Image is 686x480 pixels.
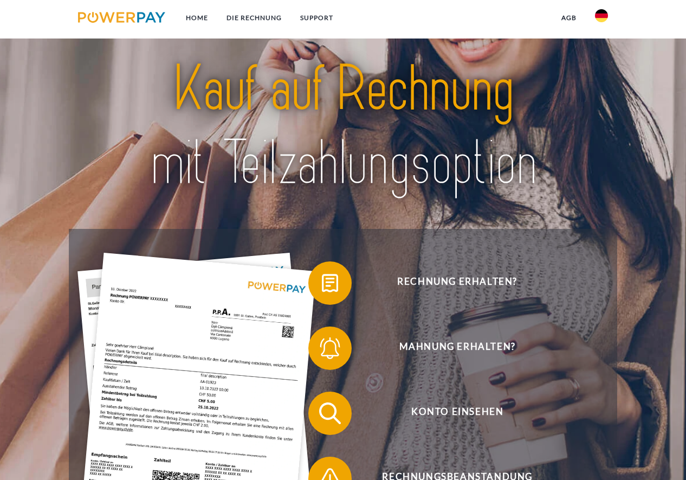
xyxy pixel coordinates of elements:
[308,327,590,370] button: Mahnung erhalten?
[595,9,608,22] img: de
[325,327,590,370] span: Mahnung erhalten?
[104,48,583,204] img: title-powerpay_de.svg
[316,400,344,427] img: qb_search.svg
[308,392,590,435] button: Konto einsehen
[325,261,590,305] span: Rechnung erhalten?
[291,8,342,28] a: SUPPORT
[316,335,344,362] img: qb_bell.svg
[177,8,217,28] a: Home
[217,8,291,28] a: DIE RECHNUNG
[325,392,590,435] span: Konto einsehen
[308,261,590,305] button: Rechnung erhalten?
[78,12,165,23] img: logo-powerpay.svg
[316,270,344,297] img: qb_bill.svg
[552,8,586,28] a: agb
